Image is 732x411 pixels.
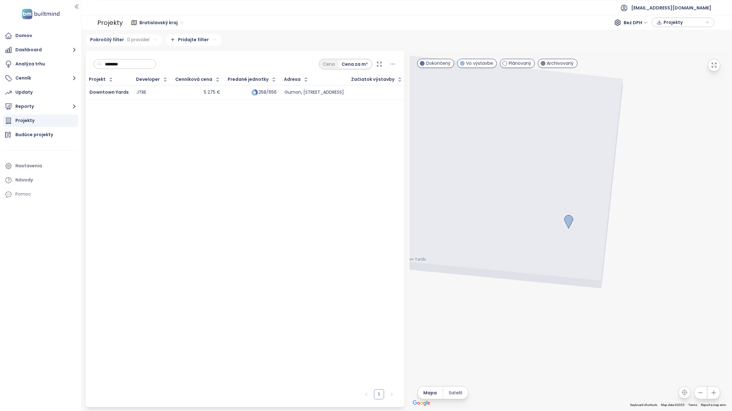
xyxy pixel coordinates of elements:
[136,77,160,81] div: Developer
[261,90,277,94] div: 258/656
[97,16,123,29] div: Projekty
[449,389,463,396] span: Satelit
[3,72,78,85] button: Cenník
[387,389,397,399] li: Nasledujúca strana
[351,77,395,81] div: Začiatok výstavby
[15,176,33,184] div: Návody
[631,0,711,15] span: [EMAIL_ADDRESS][DOMAIN_NAME]
[3,44,78,56] button: Dashboard
[339,60,371,69] div: Cena za m²
[509,60,531,67] span: Plánovaný
[387,389,397,399] button: right
[426,60,451,67] span: Dokončený
[89,89,129,95] a: Downtown Yards
[284,77,301,81] div: Adresa
[15,190,31,198] div: Pomoc
[547,60,574,67] span: Archivovaný
[204,90,220,95] div: 5 275 €
[631,403,658,407] button: Keyboard shortcuts
[390,392,393,396] span: right
[443,386,468,399] button: Satelit
[3,100,78,113] button: Reporty
[3,58,78,70] a: Analýza trhu
[418,386,443,399] button: Mapa
[689,403,697,407] a: Terms (opens in new tab)
[86,34,162,46] div: Pokročilý filter
[176,77,213,81] div: Cenníková cena
[423,389,437,396] span: Mapa
[139,18,183,27] span: Bratislavský kraj
[20,8,62,20] img: logo
[466,60,493,67] span: Vo výstavbe
[320,60,339,69] div: Cena
[15,162,42,170] div: Nastavenia
[3,174,78,186] a: Návody
[89,77,106,81] div: Projekt
[701,403,726,407] a: Report a map error
[661,403,685,407] span: Map data ©2025
[228,77,269,81] span: Predané jednotky
[3,129,78,141] a: Budúce projekty
[624,18,648,27] span: Bez DPH
[411,399,432,407] a: Open this area in Google Maps (opens a new window)
[3,114,78,127] a: Projekty
[15,88,33,96] div: Updaty
[15,32,32,40] div: Domov
[137,90,146,95] div: JTRE
[374,390,384,399] a: 1
[664,18,704,27] span: Projekty
[15,117,35,125] div: Projekty
[3,188,78,201] div: Pomoc
[165,34,222,46] div: Pridajte filter
[15,131,53,139] div: Budúce projekty
[365,392,368,396] span: left
[3,30,78,42] a: Domov
[374,389,384,399] li: 1
[3,86,78,99] a: Updaty
[361,389,371,399] button: left
[285,90,344,95] div: Gumon, [STREET_ADDRESS]
[411,399,432,407] img: Google
[127,36,150,43] span: 0 pravidiel
[3,160,78,172] a: Nastavenia
[361,389,371,399] li: Predchádzajúca strana
[15,60,45,68] div: Analýza trhu
[655,18,711,27] div: button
